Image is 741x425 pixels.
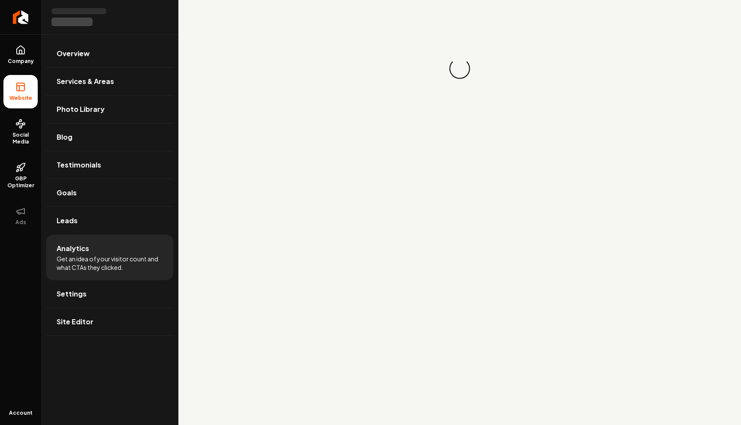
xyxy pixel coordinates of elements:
span: Goals [57,188,77,198]
a: Photo Library [46,96,173,123]
span: Testimonials [57,160,101,170]
span: Photo Library [57,104,105,114]
a: Blog [46,123,173,151]
a: Company [3,38,38,72]
span: Company [4,58,37,65]
span: Analytics [57,243,89,254]
a: Testimonials [46,151,173,179]
a: Services & Areas [46,68,173,95]
span: Website [6,95,36,102]
span: GBP Optimizer [3,175,38,189]
span: Leads [57,215,78,226]
span: Services & Areas [57,76,114,87]
a: Leads [46,207,173,234]
a: Site Editor [46,308,173,335]
span: Ads [12,219,30,226]
span: Blog [57,132,72,142]
span: Account [9,410,33,416]
a: Settings [46,280,173,308]
span: Social Media [3,132,38,145]
a: GBP Optimizer [3,156,38,196]
img: Rebolt Logo [13,10,29,24]
a: Social Media [3,112,38,152]
a: Overview [46,40,173,67]
span: Settings [57,289,87,299]
span: Overview [57,48,90,59]
button: Ads [3,199,38,233]
a: Goals [46,179,173,207]
div: Loading [446,54,474,83]
span: Get an idea of your visitor count and what CTAs they clicked. [57,254,163,272]
span: Site Editor [57,317,93,327]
